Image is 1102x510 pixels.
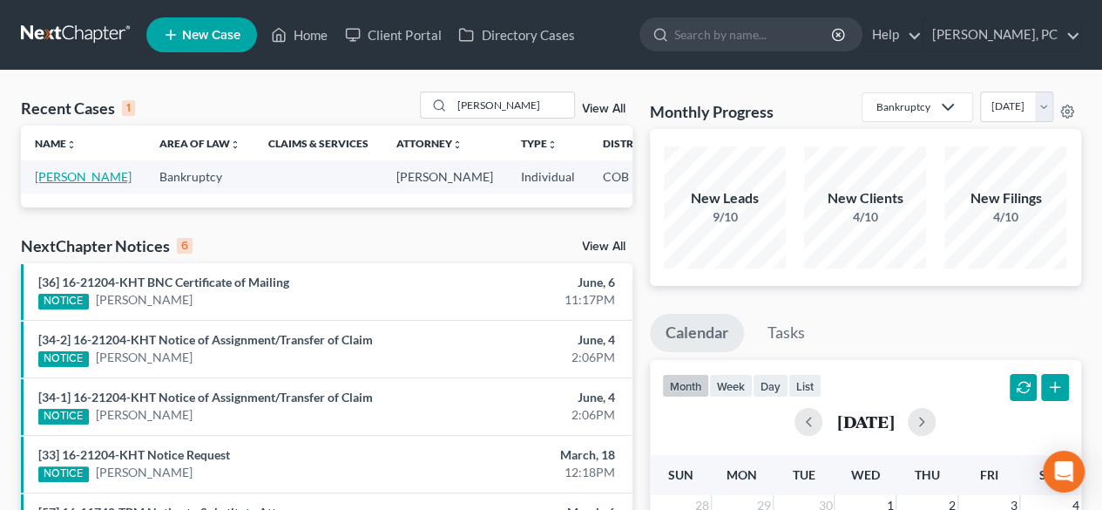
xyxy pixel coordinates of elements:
[38,409,89,425] div: NOTICE
[650,314,744,352] a: Calendar
[21,235,193,256] div: NextChapter Notices
[21,98,135,119] div: Recent Cases
[589,160,674,193] td: COB
[547,139,558,150] i: unfold_more
[804,188,926,208] div: New Clients
[664,188,786,208] div: New Leads
[38,332,373,347] a: [34-2] 16-21204-KHT Notice of Assignment/Transfer of Claim
[96,406,193,424] a: [PERSON_NAME]
[507,160,589,193] td: Individual
[674,18,834,51] input: Search by name...
[96,291,193,309] a: [PERSON_NAME]
[396,137,463,150] a: Attorneyunfold_more
[450,19,583,51] a: Directory Cases
[915,467,940,482] span: Thu
[664,208,786,226] div: 9/10
[38,275,289,289] a: [36] 16-21204-KHT BNC Certificate of Mailing
[66,139,77,150] i: unfold_more
[434,349,614,366] div: 2:06PM
[96,349,193,366] a: [PERSON_NAME]
[452,92,574,118] input: Search by name...
[1043,451,1085,493] div: Open Intercom Messenger
[434,389,614,406] div: June, 4
[944,208,1066,226] div: 4/10
[1039,467,1061,482] span: Sat
[752,314,821,352] a: Tasks
[230,139,240,150] i: unfold_more
[836,412,894,431] h2: [DATE]
[254,126,382,160] th: Claims & Services
[788,374,821,398] button: list
[38,390,373,405] a: [34-1] 16-21204-KHT Notice of Assignment/Transfer of Claim
[122,100,135,116] div: 1
[336,19,450,51] a: Client Portal
[521,137,558,150] a: Typeunfold_more
[804,208,926,226] div: 4/10
[727,467,757,482] span: Mon
[434,274,614,291] div: June, 6
[944,188,1066,208] div: New Filings
[35,137,77,150] a: Nameunfold_more
[603,137,660,150] a: Districtunfold_more
[434,446,614,464] div: March, 18
[667,467,693,482] span: Sun
[434,406,614,424] div: 2:06PM
[662,374,709,398] button: month
[753,374,788,398] button: day
[38,447,230,462] a: [33] 16-21204-KHT Notice Request
[709,374,753,398] button: week
[979,467,997,482] span: Fri
[382,160,507,193] td: [PERSON_NAME]
[38,466,89,482] div: NOTICE
[863,19,922,51] a: Help
[177,238,193,254] div: 6
[650,101,774,122] h3: Monthly Progress
[38,294,89,309] div: NOTICE
[434,464,614,481] div: 12:18PM
[452,139,463,150] i: unfold_more
[582,103,625,115] a: View All
[434,291,614,309] div: 11:17PM
[923,19,1080,51] a: [PERSON_NAME], PC
[262,19,336,51] a: Home
[159,137,240,150] a: Area of Lawunfold_more
[145,160,254,193] td: Bankruptcy
[851,467,880,482] span: Wed
[38,351,89,367] div: NOTICE
[182,29,240,42] span: New Case
[876,99,930,114] div: Bankruptcy
[35,169,132,184] a: [PERSON_NAME]
[792,467,815,482] span: Tue
[582,241,625,253] a: View All
[96,464,193,481] a: [PERSON_NAME]
[434,331,614,349] div: June, 4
